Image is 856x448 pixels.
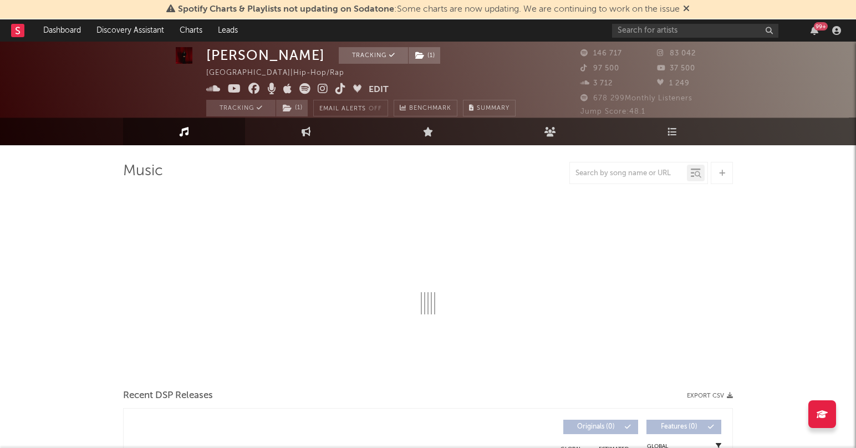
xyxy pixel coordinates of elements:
[89,19,172,42] a: Discovery Assistant
[570,169,687,178] input: Search by song name or URL
[687,393,733,399] button: Export CSV
[276,100,308,116] span: ( 1 )
[172,19,210,42] a: Charts
[570,424,621,430] span: Originals ( 0 )
[339,47,408,64] button: Tracking
[657,80,690,87] span: 1 249
[580,108,645,115] span: Jump Score: 48.1
[814,22,828,30] div: 99 +
[580,80,613,87] span: 3 712
[563,420,638,434] button: Originals(0)
[408,47,441,64] span: ( 1 )
[612,24,778,38] input: Search for artists
[811,26,818,35] button: 99+
[463,100,516,116] button: Summary
[178,5,394,14] span: Spotify Charts & Playlists not updating on Sodatone
[409,47,440,64] button: (1)
[477,105,509,111] span: Summary
[313,100,388,116] button: Email AlertsOff
[580,65,619,72] span: 97 500
[580,95,692,102] span: 678 299 Monthly Listeners
[409,102,451,115] span: Benchmark
[580,50,622,57] span: 146 717
[123,389,213,403] span: Recent DSP Releases
[35,19,89,42] a: Dashboard
[683,5,690,14] span: Dismiss
[206,67,357,80] div: [GEOGRAPHIC_DATA] | Hip-Hop/Rap
[178,5,680,14] span: : Some charts are now updating. We are continuing to work on the issue
[657,65,695,72] span: 37 500
[206,100,276,116] button: Tracking
[210,19,246,42] a: Leads
[206,47,325,64] div: [PERSON_NAME]
[276,100,308,116] button: (1)
[369,106,382,112] em: Off
[394,100,457,116] a: Benchmark
[646,420,721,434] button: Features(0)
[369,83,389,97] button: Edit
[654,424,705,430] span: Features ( 0 )
[657,50,696,57] span: 83 042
